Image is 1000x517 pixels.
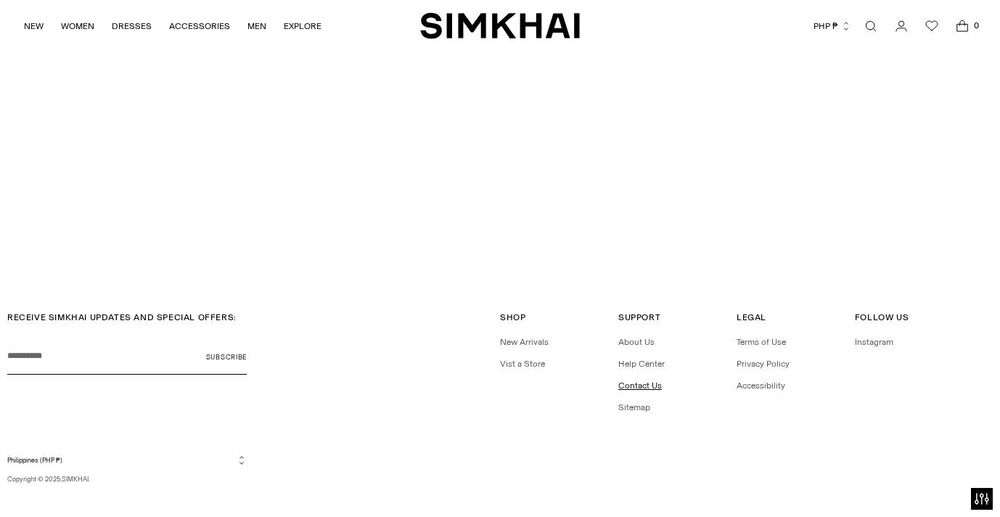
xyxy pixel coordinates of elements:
[813,10,851,42] button: PHP ₱
[618,402,650,412] a: Sitemap
[618,359,665,369] a: Help Center
[917,12,946,41] a: Wishlist
[62,475,89,483] a: SIMKHAI
[169,10,230,42] a: ACCESSORIES
[206,338,247,375] button: Subscribe
[420,12,580,40] a: SIMKHAI
[7,312,237,322] span: RECEIVE SIMKHAI UPDATES AND SPECIAL OFFERS:
[459,226,542,240] a: SPRING 2026 SHOW
[24,10,44,42] a: NEW
[618,337,655,347] a: About Us
[856,12,885,41] a: Open search modal
[618,380,662,391] a: Contact Us
[737,337,786,347] a: Terms of Use
[970,19,983,32] span: 0
[7,455,247,465] button: Philippines (PHP ₱)
[247,10,266,42] a: MEN
[500,359,545,369] a: Vist a Store
[618,312,660,322] span: Support
[61,10,94,42] a: WOMEN
[737,312,766,322] span: Legal
[948,12,977,41] a: Open cart modal
[112,10,152,42] a: DRESSES
[737,380,785,391] a: Accessibility
[7,474,247,484] p: Copyright © 2025, .
[887,12,916,41] a: Go to the account page
[500,337,549,347] a: New Arrivals
[459,226,542,236] span: SPRING 2026 SHOW
[284,10,321,42] a: EXPLORE
[500,312,525,322] span: Shop
[855,337,893,347] a: Instagram
[737,359,790,369] a: Privacy Policy
[855,312,909,322] span: Follow Us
